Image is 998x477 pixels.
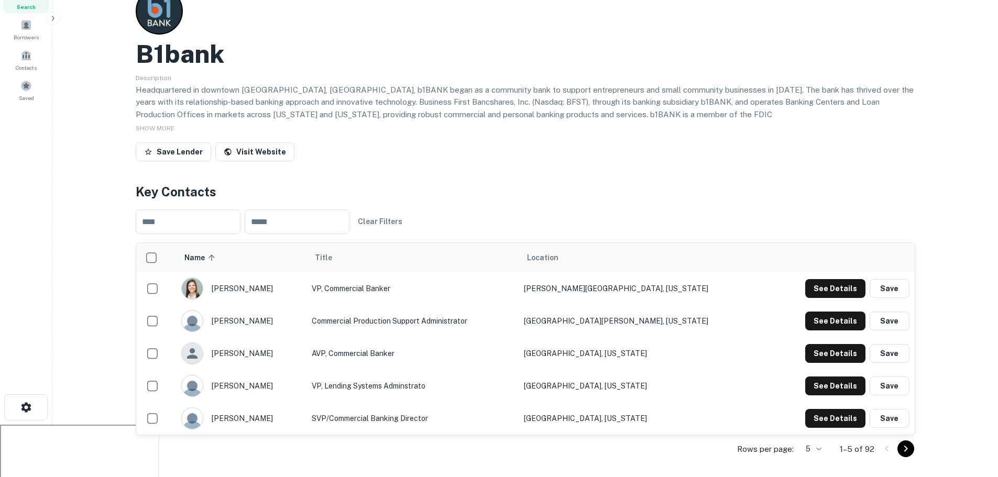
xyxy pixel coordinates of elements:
[870,279,909,298] button: Save
[870,312,909,330] button: Save
[519,337,767,370] td: [GEOGRAPHIC_DATA], [US_STATE]
[519,243,767,272] th: Location
[14,33,39,41] span: Borrowers
[306,370,519,402] td: VP, Lending Systems Adminstrato
[19,94,34,102] span: Saved
[306,305,519,337] td: Commercial Production Support Administrator
[519,402,767,435] td: [GEOGRAPHIC_DATA], [US_STATE]
[215,142,294,161] a: Visit Website
[136,39,224,69] h2: B1bank
[16,63,37,72] span: Contacts
[306,243,519,272] th: Title
[798,441,823,457] div: 5
[182,278,203,299] img: 1579795941970
[306,402,519,435] td: SVP/Commercial Banking Director
[136,125,174,132] span: SHOW MORE
[182,310,203,331] img: 9c8pery4andzj6ohjkjp54ma2
[306,337,519,370] td: AVP, Commercial Banker
[182,375,203,396] img: 9c8pery4andzj6ohjkjp54ma2
[136,142,211,161] button: Save Lender
[805,312,865,330] button: See Details
[136,74,171,82] span: Description
[870,409,909,428] button: Save
[315,251,346,264] span: Title
[870,376,909,395] button: Save
[136,182,915,201] h4: Key Contacts
[176,243,306,272] th: Name
[519,370,767,402] td: [GEOGRAPHIC_DATA], [US_STATE]
[3,46,49,74] a: Contacts
[181,407,301,429] div: [PERSON_NAME]
[805,409,865,428] button: See Details
[519,272,767,305] td: [PERSON_NAME][GEOGRAPHIC_DATA], [US_STATE]
[181,375,301,397] div: [PERSON_NAME]
[897,440,914,457] button: Go to next page
[3,15,49,43] a: Borrowers
[527,251,558,264] span: Location
[519,305,767,337] td: [GEOGRAPHIC_DATA][PERSON_NAME], [US_STATE]
[136,243,915,435] div: scrollable content
[805,376,865,395] button: See Details
[181,278,301,299] div: [PERSON_NAME]
[737,443,794,456] p: Rows per page:
[184,251,218,264] span: Name
[805,279,865,298] button: See Details
[181,310,301,332] div: [PERSON_NAME]
[805,344,865,363] button: See Details
[840,443,874,456] p: 1–5 of 92
[306,272,519,305] td: VP, Commercial Banker
[870,344,909,363] button: Save
[354,212,407,231] button: Clear Filters
[17,3,36,11] span: Search
[181,342,301,364] div: [PERSON_NAME]
[182,408,203,429] img: 9c8pery4andzj6ohjkjp54ma2
[136,84,915,121] p: Headquartered in downtown [GEOGRAPHIC_DATA], [GEOGRAPHIC_DATA], b1BANK began as a community bank ...
[946,393,998,443] iframe: Chat Widget
[3,76,49,104] a: Saved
